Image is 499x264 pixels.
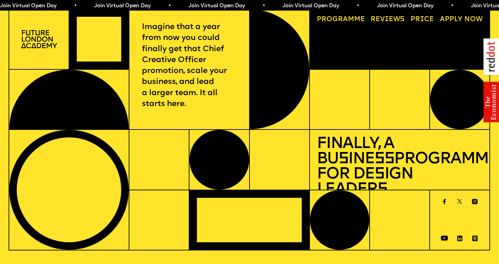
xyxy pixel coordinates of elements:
[436,13,486,27] a: Apply now
[450,3,453,9] span: •
[74,3,77,9] span: •
[339,151,349,167] span: s
[313,13,368,27] a: Programme
[142,22,237,110] p: Imagine that a year from now you could finally get that Chief Creative Officer promotion, scale y...
[407,13,438,27] a: Price
[343,16,348,23] span: a
[440,16,445,23] span: A
[262,3,265,9] span: •
[378,182,387,198] span: s
[367,13,408,27] a: Reviews
[168,3,171,9] span: •
[375,151,394,167] span: ss
[317,137,482,198] h1: Finally, a Bu ine Programme for De ign Leader
[356,3,359,9] span: •
[375,167,384,182] span: s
